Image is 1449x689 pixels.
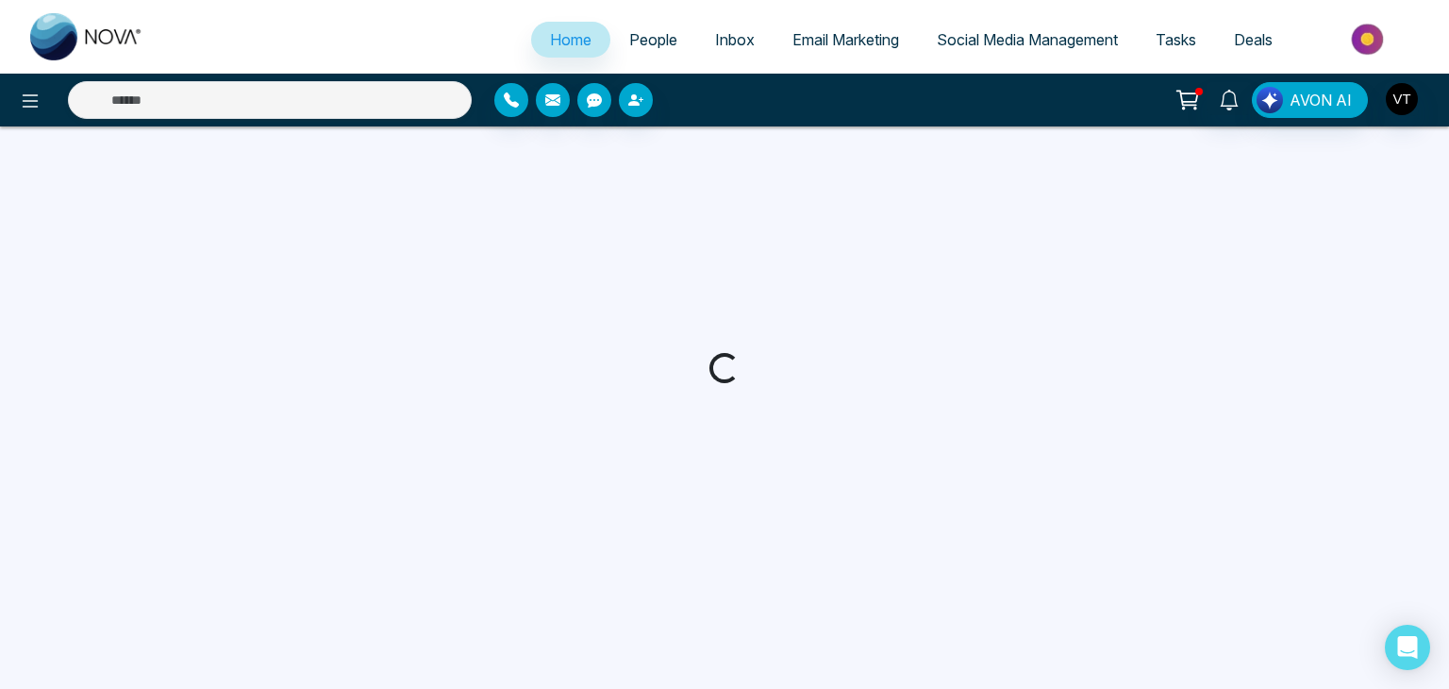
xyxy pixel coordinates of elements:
[1386,83,1418,115] img: User Avatar
[696,22,774,58] a: Inbox
[629,30,677,49] span: People
[1156,30,1196,49] span: Tasks
[1234,30,1273,49] span: Deals
[1252,82,1368,118] button: AVON AI
[550,30,591,49] span: Home
[1137,22,1215,58] a: Tasks
[1385,625,1430,670] div: Open Intercom Messenger
[792,30,899,49] span: Email Marketing
[937,30,1118,49] span: Social Media Management
[918,22,1137,58] a: Social Media Management
[1215,22,1291,58] a: Deals
[1301,18,1438,60] img: Market-place.gif
[1257,87,1283,113] img: Lead Flow
[774,22,918,58] a: Email Marketing
[30,13,143,60] img: Nova CRM Logo
[531,22,610,58] a: Home
[1290,89,1352,111] span: AVON AI
[715,30,755,49] span: Inbox
[610,22,696,58] a: People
